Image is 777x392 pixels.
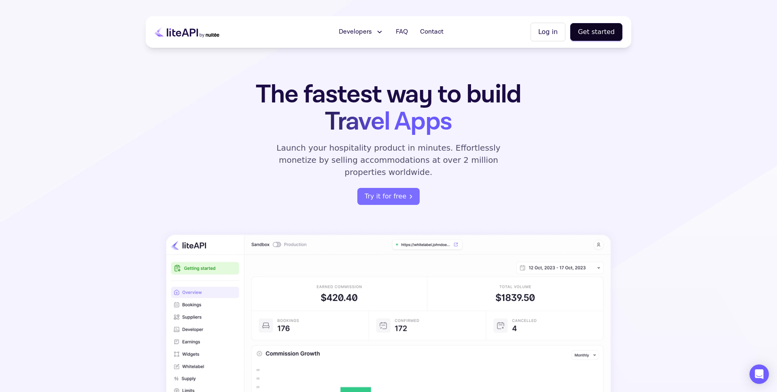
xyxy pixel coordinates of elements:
button: Log in [531,23,565,41]
span: Contact [420,27,444,37]
button: Developers [334,24,388,40]
div: Open Intercom Messenger [749,364,769,384]
a: FAQ [391,24,413,40]
button: Get started [570,23,622,41]
button: Try it for free [357,188,420,205]
p: Launch your hospitality product in minutes. Effortlessly monetize by selling accommodations at ov... [267,142,510,178]
a: Contact [415,24,448,40]
span: Travel Apps [325,105,452,138]
span: Developers [339,27,372,37]
a: register [357,188,420,205]
h1: The fastest way to build [230,81,547,135]
span: FAQ [396,27,408,37]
